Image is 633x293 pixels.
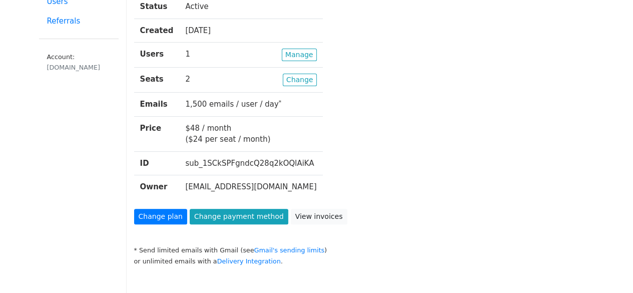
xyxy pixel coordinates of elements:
td: [EMAIL_ADDRESS][DOMAIN_NAME] [179,175,322,199]
td: 1,500 emails / user / day [179,93,322,117]
small: * Send limited emails with Gmail (see ) or unlimited emails with a . [134,246,327,265]
th: Created [134,19,180,43]
th: Seats [134,68,180,93]
td: 2 [179,68,322,93]
th: Owner [134,175,180,199]
td: [DATE] [179,19,322,43]
th: Users [134,43,180,68]
a: Delivery Integration [217,257,281,265]
a: Change plan [134,209,187,224]
a: Gmail's sending limits [254,246,325,254]
td: sub_1SCkSPFgndcQ28q2kOQlAiKA [179,151,322,175]
th: ID [134,151,180,175]
iframe: Chat Widget [583,245,633,293]
div: [DOMAIN_NAME] [47,63,111,72]
a: Manage [282,49,317,61]
td: $48 / month ($24 per seat / month) [179,116,322,151]
small: Account: [47,53,111,72]
th: Emails [134,93,180,117]
th: Price [134,116,180,151]
a: Change payment method [190,209,288,224]
a: View invoices [291,209,347,224]
a: Change [283,74,317,86]
td: 1 [179,43,322,68]
a: Referrals [39,12,119,31]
